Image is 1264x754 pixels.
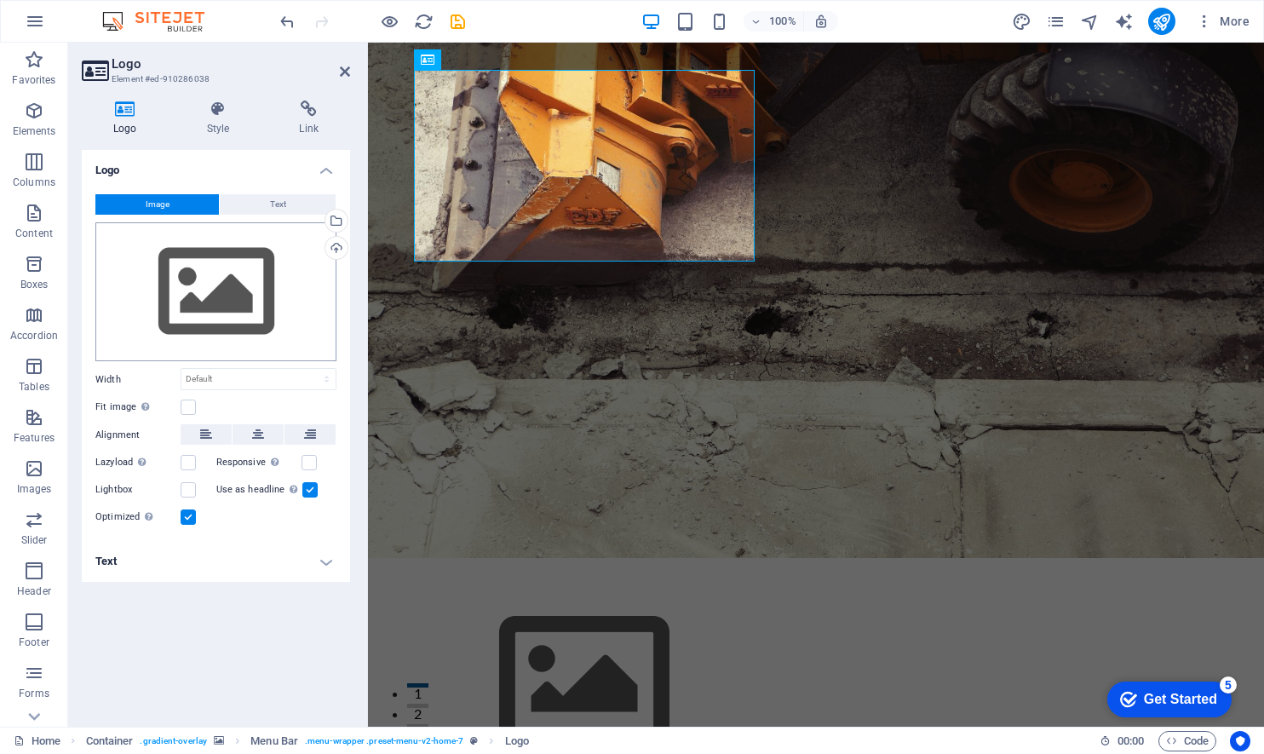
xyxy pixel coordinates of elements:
[305,731,463,751] span: . menu-wrapper .preset-menu-v2-home-7
[19,636,49,649] p: Footer
[82,541,350,582] h4: Text
[95,222,336,362] div: Select files from the file manager, stock photos, or upload file(s)
[112,56,350,72] h2: Logo
[98,11,226,32] img: Editor Logo
[470,736,478,745] i: This element is a customizable preset
[39,682,60,686] button: 3
[1100,731,1145,751] h6: Session time
[1230,731,1250,751] button: Usercentrics
[82,150,350,181] h4: Logo
[1012,12,1031,32] i: Design (Ctrl+Alt+Y)
[95,452,181,473] label: Lazyload
[17,584,51,598] p: Header
[769,11,796,32] h6: 100%
[17,482,52,496] p: Images
[1080,11,1100,32] button: navigator
[95,194,219,215] button: Image
[1114,11,1135,32] button: text_generator
[12,73,55,87] p: Favorites
[13,176,55,189] p: Columns
[1189,8,1256,35] button: More
[10,329,58,342] p: Accordion
[126,3,143,20] div: 5
[140,731,207,751] span: . gradient-overlay
[95,480,181,500] label: Lightbox
[278,12,297,32] i: Undo: Change logo type (Ctrl+Z)
[1046,11,1066,32] button: pages
[14,9,138,44] div: Get Started 5 items remaining, 0% complete
[50,19,124,34] div: Get Started
[95,507,181,527] label: Optimized
[1080,12,1100,32] i: Navigator
[86,731,134,751] span: Click to select. Double-click to edit
[216,480,302,500] label: Use as headline
[447,11,468,32] button: save
[1166,731,1209,751] span: Code
[39,661,60,665] button: 2
[95,375,181,384] label: Width
[1117,731,1144,751] span: 00 00
[112,72,316,87] h3: Element #ed-910286038
[14,731,60,751] a: Click to cancel selection. Double-click to open Pages
[413,11,434,32] button: reload
[175,101,268,136] h4: Style
[39,641,60,645] button: 1
[1148,8,1175,35] button: publish
[146,194,169,215] span: Image
[267,101,350,136] h4: Link
[19,687,49,700] p: Forms
[21,533,48,547] p: Slider
[270,194,286,215] span: Text
[448,12,468,32] i: Save (Ctrl+S)
[505,731,529,751] span: Click to select. Double-click to edit
[220,194,336,215] button: Text
[1158,731,1216,751] button: Code
[414,12,434,32] i: Reload page
[744,11,804,32] button: 100%
[20,278,49,291] p: Boxes
[13,124,56,138] p: Elements
[1129,734,1132,747] span: :
[1114,12,1134,32] i: AI Writer
[1196,13,1250,30] span: More
[19,380,49,394] p: Tables
[250,731,298,751] span: Click to select. Double-click to edit
[14,431,55,445] p: Features
[95,397,181,417] label: Fit image
[277,11,297,32] button: undo
[813,14,829,29] i: On resize automatically adjust zoom level to fit chosen device.
[82,101,175,136] h4: Logo
[86,731,529,751] nav: breadcrumb
[1046,12,1066,32] i: Pages (Ctrl+Alt+S)
[216,452,302,473] label: Responsive
[95,425,181,446] label: Alignment
[1152,12,1171,32] i: Publish
[15,227,53,240] p: Content
[1012,11,1032,32] button: design
[379,11,399,32] button: Click here to leave preview mode and continue editing
[214,736,224,745] i: This element contains a background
